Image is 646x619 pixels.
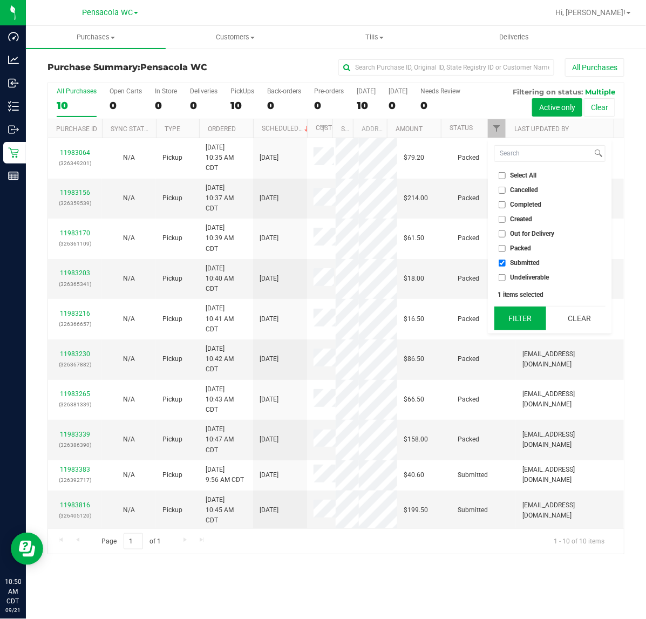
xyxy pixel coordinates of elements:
span: Customers [166,32,305,42]
span: Not Applicable [123,355,135,363]
span: [DATE] [260,193,278,203]
span: Completed [511,201,542,208]
button: All Purchases [565,58,624,77]
span: Submitted [458,470,488,480]
input: Completed [499,201,506,208]
a: Sync Status [111,125,152,133]
a: 11983339 [60,431,90,438]
a: Amount [396,125,423,133]
span: $86.50 [404,354,424,364]
span: Packed [458,233,479,243]
p: (326367882) [55,359,96,370]
span: $18.00 [404,274,424,284]
span: [EMAIL_ADDRESS][DOMAIN_NAME] [522,389,617,410]
input: Packed [499,245,506,252]
span: 1 - 10 of 10 items [545,533,613,549]
span: Pickup [162,314,182,324]
a: Tills [305,26,445,49]
span: Packed [511,245,532,251]
a: State Registry ID [342,125,398,133]
span: Submitted [511,260,540,266]
span: $66.50 [404,394,424,405]
div: 10 [230,99,254,112]
span: Multiple [585,87,615,96]
span: Submitted [458,505,488,515]
span: Pensacola WC [140,62,207,72]
a: 11983216 [60,310,90,317]
span: $199.50 [404,505,428,515]
button: N/A [123,153,135,163]
div: 0 [190,99,217,112]
inline-svg: Reports [8,171,19,181]
span: Pickup [162,153,182,163]
a: 11983156 [60,189,90,196]
a: 11983816 [60,501,90,509]
p: 09/21 [5,606,21,614]
div: Deliveries [190,87,217,95]
div: 0 [389,99,407,112]
span: $40.60 [404,470,424,480]
div: PickUps [230,87,254,95]
div: 0 [110,99,142,112]
button: Active only [532,98,582,117]
span: Not Applicable [123,154,135,161]
div: [DATE] [389,87,407,95]
span: [EMAIL_ADDRESS][DOMAIN_NAME] [522,349,617,370]
inline-svg: Analytics [8,55,19,65]
p: (326365341) [55,279,96,289]
span: Packed [458,153,479,163]
a: Customers [166,26,305,49]
span: $79.20 [404,153,424,163]
span: Packed [458,434,479,445]
span: [DATE] [260,470,278,480]
span: [DATE] 9:56 AM CDT [206,465,244,485]
span: [DATE] [260,153,278,163]
span: Not Applicable [123,471,135,479]
div: 0 [155,99,177,112]
div: 10 [357,99,376,112]
div: 10 [57,99,97,112]
div: Needs Review [420,87,460,95]
input: Submitted [499,260,506,267]
span: Pickup [162,233,182,243]
span: Hi, [PERSON_NAME]! [555,8,625,17]
p: (326381339) [55,399,96,410]
button: N/A [123,314,135,324]
span: Not Applicable [123,194,135,202]
span: Pickup [162,434,182,445]
span: Pickup [162,193,182,203]
a: 11983170 [60,229,90,237]
button: Clear [554,307,606,330]
div: Pre-orders [314,87,344,95]
div: 0 [314,99,344,112]
button: N/A [123,470,135,480]
input: Cancelled [499,187,506,194]
span: [DATE] 10:47 AM CDT [206,424,247,455]
div: Open Carts [110,87,142,95]
input: Search Purchase ID, Original ID, State Registry ID or Customer Name... [338,59,554,76]
button: N/A [123,354,135,364]
span: Packed [458,274,479,284]
button: Clear [584,98,615,117]
input: Select All [499,172,506,179]
p: (326405120) [55,511,96,521]
p: (326386390) [55,440,96,450]
a: Scheduled [262,125,311,132]
a: 11983064 [60,149,90,157]
span: [DATE] [260,434,278,445]
span: [DATE] 10:41 AM CDT [206,303,247,335]
a: 11983230 [60,350,90,358]
span: Page of 1 [92,533,170,550]
span: [DATE] 10:35 AM CDT [206,142,247,174]
div: [DATE] [357,87,376,95]
a: Ordered [208,125,236,133]
a: 11983265 [60,390,90,398]
a: Purchases [26,26,166,49]
span: Pickup [162,354,182,364]
span: Deliveries [485,32,543,42]
span: Packed [458,394,479,405]
span: Not Applicable [123,506,135,514]
span: Select All [511,172,537,179]
span: Filtering on status: [513,87,583,96]
button: N/A [123,274,135,284]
